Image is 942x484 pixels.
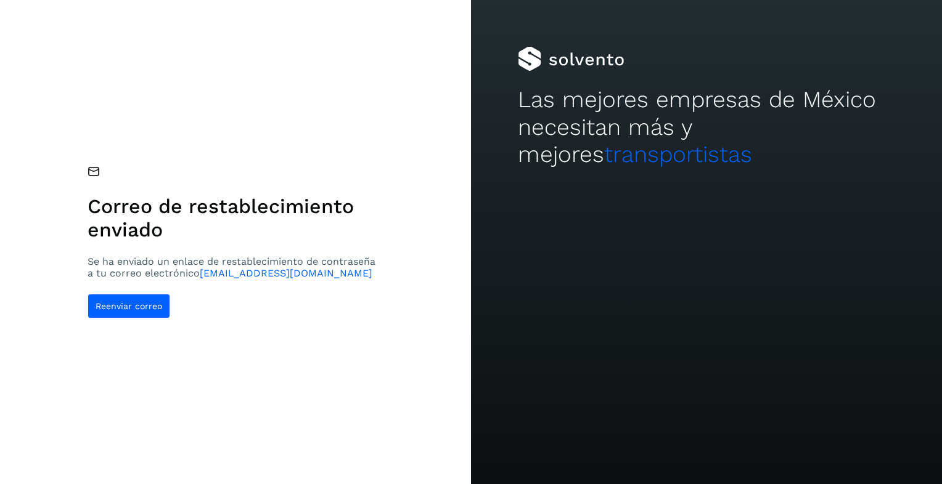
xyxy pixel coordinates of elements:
p: Se ha enviado un enlace de restablecimiento de contraseña a tu correo electrónico [88,256,380,279]
h1: Correo de restablecimiento enviado [88,195,380,242]
span: Reenviar correo [96,302,162,310]
h2: Las mejores empresas de México necesitan más y mejores [518,86,895,168]
button: Reenviar correo [88,294,170,318]
span: transportistas [604,141,752,167]
span: [EMAIL_ADDRESS][DOMAIN_NAME] [200,267,372,279]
